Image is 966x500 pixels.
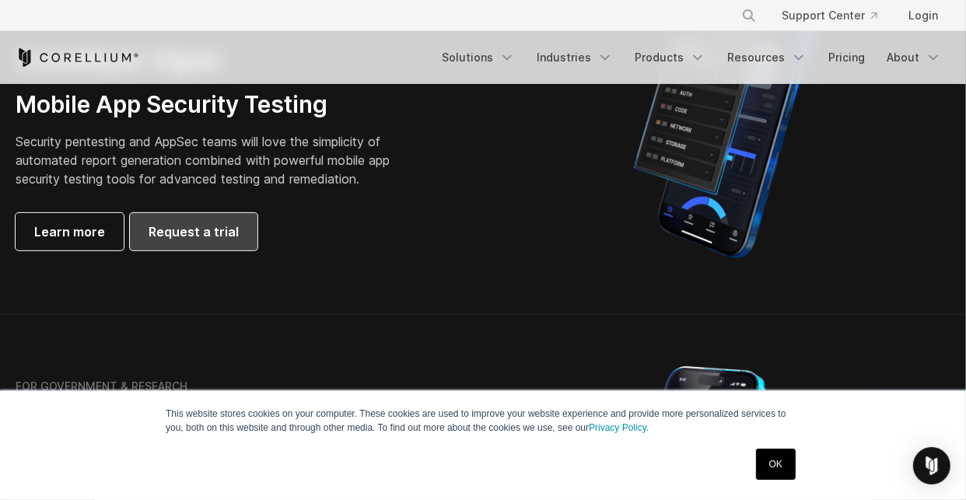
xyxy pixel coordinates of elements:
[735,2,763,30] button: Search
[16,90,408,120] h3: Mobile App Security Testing
[896,2,950,30] a: Login
[913,447,950,484] div: Open Intercom Messenger
[432,44,950,72] div: Navigation Menu
[16,213,124,250] a: Learn more
[16,379,187,393] h6: FOR GOVERNMENT & RESEARCH
[34,222,105,241] span: Learn more
[166,407,800,435] p: This website stores cookies on your computer. These cookies are used to improve your website expe...
[769,2,890,30] a: Support Center
[756,449,796,480] a: OK
[149,222,239,241] span: Request a trial
[819,44,874,72] a: Pricing
[16,48,139,67] a: Corellium Home
[432,44,524,72] a: Solutions
[625,44,715,72] a: Products
[718,44,816,72] a: Resources
[723,2,950,30] div: Navigation Menu
[527,44,622,72] a: Industries
[130,213,257,250] a: Request a trial
[877,44,950,72] a: About
[16,132,408,188] p: Security pentesting and AppSec teams will love the simplicity of automated report generation comb...
[589,422,649,433] a: Privacy Policy.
